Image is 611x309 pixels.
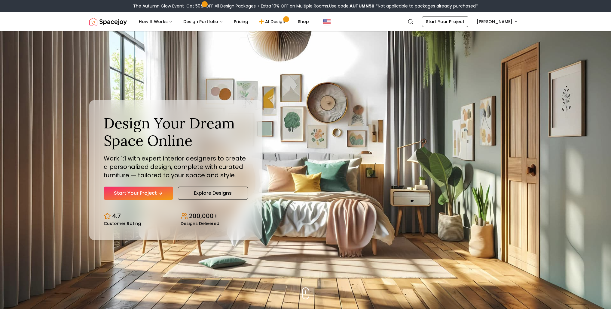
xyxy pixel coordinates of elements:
span: *Not applicable to packages already purchased* [374,3,478,9]
a: Explore Designs [178,187,248,200]
a: Start Your Project [422,16,468,27]
a: Start Your Project [104,187,173,200]
a: Spacejoy [89,16,127,28]
h1: Design Your Dream Space Online [104,115,248,149]
span: Use code: [329,3,374,9]
p: Work 1:1 with expert interior designers to create a personalized design, complete with curated fu... [104,154,248,179]
p: 4.7 [112,212,121,220]
div: The Autumn Glow Event-Get 50% OFF All Design Packages + Extra 10% OFF on Multiple Rooms. [133,3,478,9]
nav: Main [134,16,314,28]
button: How It Works [134,16,177,28]
p: 200,000+ [189,212,218,220]
nav: Global [89,12,522,31]
div: Design stats [104,207,248,226]
button: Design Portfolio [179,16,228,28]
a: Pricing [229,16,253,28]
small: Designs Delivered [181,221,219,226]
img: Spacejoy Logo [89,16,127,28]
b: AUTUMN50 [350,3,374,9]
button: [PERSON_NAME] [473,16,522,27]
a: AI Design [254,16,292,28]
small: Customer Rating [104,221,141,226]
a: Shop [293,16,314,28]
img: United States [323,18,331,25]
